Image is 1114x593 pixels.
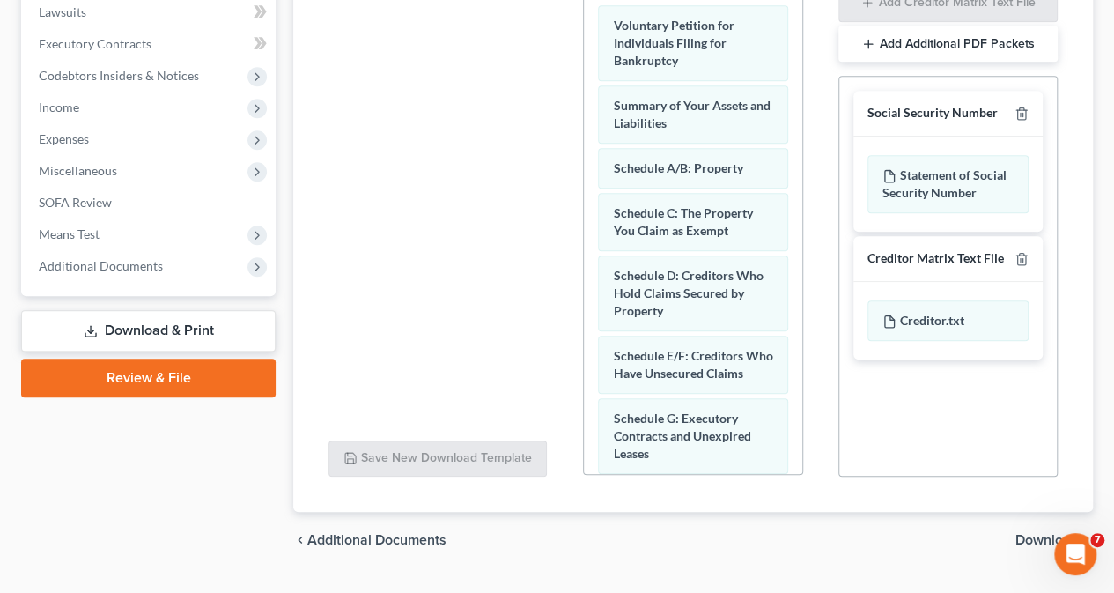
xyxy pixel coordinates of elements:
[1090,533,1104,547] span: 7
[613,268,763,318] span: Schedule D: Creditors Who Hold Claims Secured by Property
[21,310,276,352] a: Download & Print
[39,131,89,146] span: Expenses
[613,18,734,68] span: Voluntary Petition for Individuals Filing for Bankruptcy
[328,441,547,478] button: Save New Download Template
[39,68,199,83] span: Codebtors Insiders & Notices
[867,155,1029,213] div: Statement of Social Security Number
[39,163,117,178] span: Miscellaneous
[613,205,752,238] span: Schedule C: The Property You Claim as Exempt
[1015,533,1093,547] button: Download chevron_right
[39,36,151,51] span: Executory Contracts
[39,100,79,115] span: Income
[21,359,276,397] a: Review & File
[25,28,276,60] a: Executory Contracts
[39,258,163,273] span: Additional Documents
[613,348,772,381] span: Schedule E/F: Creditors Who Have Unsecured Claims
[613,160,742,175] span: Schedule A/B: Property
[293,533,307,547] i: chevron_left
[1054,533,1096,575] iframe: Intercom live chat
[838,26,1058,63] button: Add Additional PDF Packets
[307,533,446,547] span: Additional Documents
[39,226,100,241] span: Means Test
[1015,533,1079,547] span: Download
[613,411,750,461] span: Schedule G: Executory Contracts and Unexpired Leases
[293,533,446,547] a: chevron_left Additional Documents
[613,98,770,130] span: Summary of Your Assets and Liabilities
[25,187,276,219] a: SOFA Review
[867,105,998,122] div: Social Security Number
[867,300,1029,341] div: Creditor.txt
[39,4,86,19] span: Lawsuits
[867,250,1004,267] div: Creditor Matrix Text File
[39,195,112,210] span: SOFA Review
